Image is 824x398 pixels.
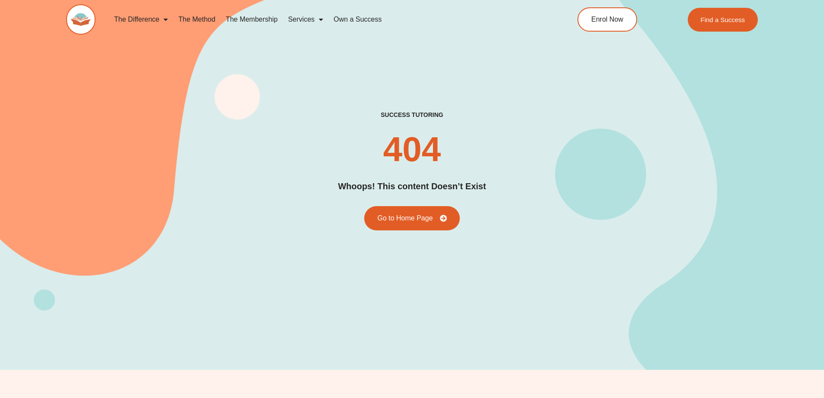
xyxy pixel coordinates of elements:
[364,206,459,230] a: Go to Home Page
[173,10,220,29] a: The Method
[381,111,443,119] h2: success tutoring
[221,10,283,29] a: The Membership
[383,132,441,167] h2: 404
[338,180,486,193] h2: Whoops! This content Doesn’t Exist
[109,10,173,29] a: The Difference
[283,10,328,29] a: Services
[591,16,623,23] span: Enrol Now
[377,215,433,222] span: Go to Home Page
[577,7,637,32] a: Enrol Now
[328,10,387,29] a: Own a Success
[109,10,538,29] nav: Menu
[688,8,758,32] a: Find a Success
[701,16,745,23] span: Find a Success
